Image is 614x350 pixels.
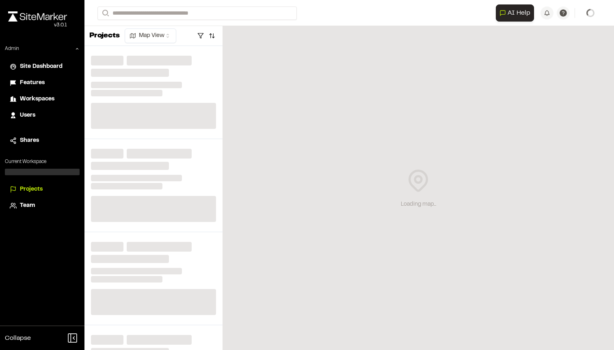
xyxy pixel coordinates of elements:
a: Workspaces [10,95,75,104]
p: Current Workspace [5,158,80,165]
p: Projects [89,30,120,41]
div: Oh geez...please don't... [8,22,67,29]
span: Team [20,201,35,210]
p: Admin [5,45,19,52]
button: Open AI Assistant [496,4,534,22]
a: Projects [10,185,75,194]
span: AI Help [508,8,530,18]
img: rebrand.png [8,11,67,22]
span: Collapse [5,333,31,343]
a: Shares [10,136,75,145]
span: Projects [20,185,43,194]
span: Shares [20,136,39,145]
div: Loading map... [401,200,436,209]
div: Open AI Assistant [496,4,537,22]
a: Users [10,111,75,120]
span: Site Dashboard [20,62,63,71]
span: Features [20,78,45,87]
a: Site Dashboard [10,62,75,71]
span: Users [20,111,35,120]
span: Workspaces [20,95,54,104]
a: Team [10,201,75,210]
a: Features [10,78,75,87]
button: Search [97,7,112,20]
